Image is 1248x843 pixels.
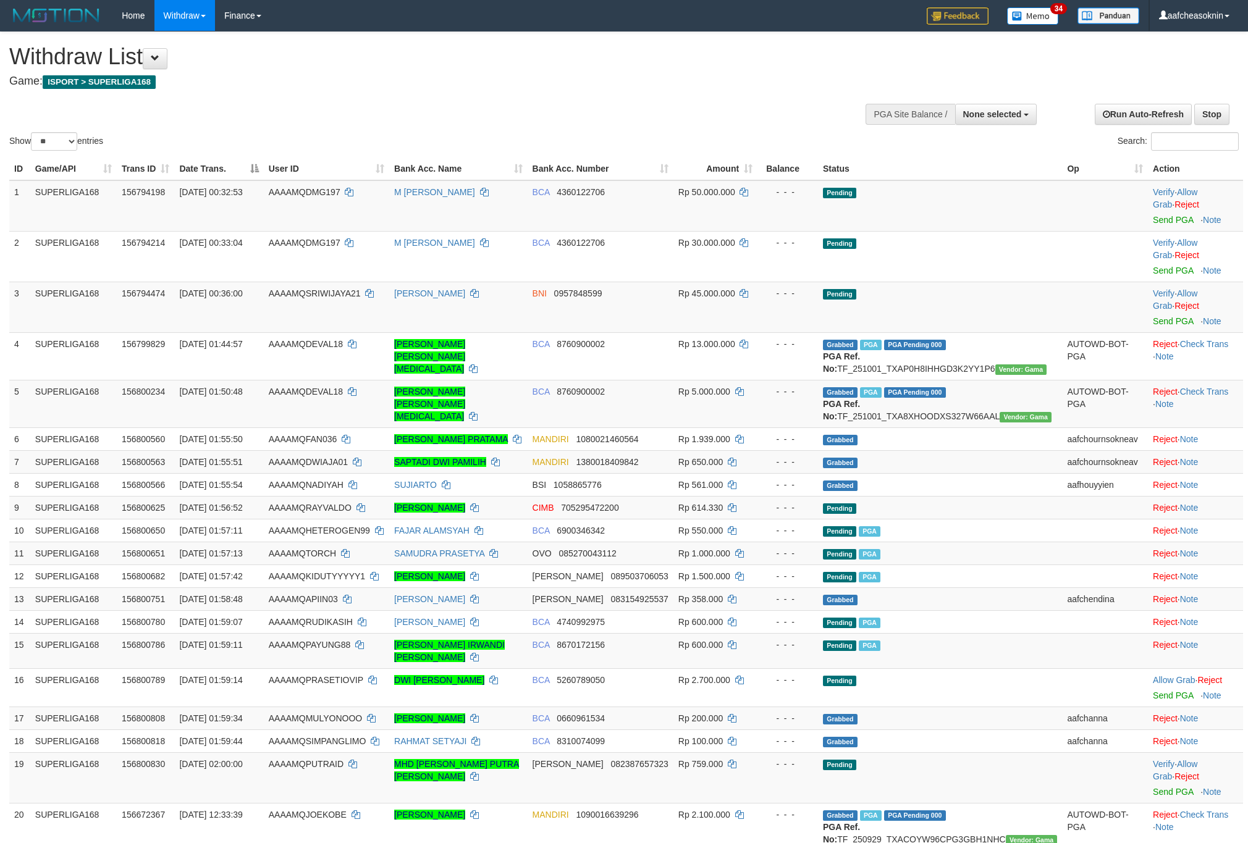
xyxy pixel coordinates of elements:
[9,519,30,542] td: 10
[122,187,165,197] span: 156794198
[9,282,30,332] td: 3
[1203,690,1221,700] a: Note
[678,640,723,650] span: Rp 600.000
[1153,187,1174,197] a: Verify
[9,44,820,69] h1: Withdraw List
[1151,132,1239,151] input: Search:
[1180,526,1199,535] a: Note
[1153,187,1197,209] a: Allow Grab
[884,340,946,350] span: PGA Pending
[1180,640,1199,650] a: Note
[762,186,813,198] div: - - -
[1153,215,1193,225] a: Send PGA
[1194,104,1229,125] a: Stop
[394,457,486,467] a: SAPTADI DWI PAMILIH
[1062,473,1148,496] td: aafhouyyien
[1180,548,1199,558] a: Note
[1174,771,1199,781] a: Reject
[179,434,242,444] span: [DATE] 01:55:50
[1062,427,1148,450] td: aafchournsokneav
[30,587,117,610] td: SUPERLIGA168
[179,571,242,581] span: [DATE] 01:57:42
[1153,238,1197,260] a: Allow Grab
[122,640,165,650] span: 156800786
[1197,675,1222,685] a: Reject
[179,457,242,467] span: [DATE] 01:55:51
[823,399,860,421] b: PGA Ref. No:
[269,526,370,535] span: AAAAMQHETEROGEN99
[1077,7,1139,24] img: panduan.png
[678,288,735,298] span: Rp 45.000.000
[9,587,30,610] td: 13
[1180,810,1229,820] a: Check Trans
[1153,548,1178,558] a: Reject
[859,526,880,537] span: Marked by aafnonsreyleab
[1180,713,1199,723] a: Note
[9,157,30,180] th: ID
[1203,316,1221,326] a: Note
[1153,759,1197,781] a: Allow Grab
[122,617,165,627] span: 156800780
[394,526,470,535] a: FAJAR ALAMSYAH
[122,434,165,444] span: 156800560
[30,231,117,282] td: SUPERLIGA168
[30,473,117,496] td: SUPERLIGA168
[30,380,117,427] td: SUPERLIGA168
[533,640,550,650] span: BCA
[269,288,361,298] span: AAAAMQSRIWIJAYA21
[610,594,668,604] span: Copy 083154925537 to clipboard
[533,457,569,467] span: MANDIRI
[122,238,165,248] span: 156794214
[762,616,813,628] div: - - -
[1180,480,1199,490] a: Note
[762,287,813,300] div: - - -
[533,288,547,298] span: BNI
[533,339,550,349] span: BCA
[818,380,1062,427] td: TF_251001_TXA8XHOODXS327W66AAL
[117,157,174,180] th: Trans ID: activate to sort column ascending
[394,387,465,421] a: [PERSON_NAME] [PERSON_NAME][MEDICAL_DATA]
[264,157,389,180] th: User ID: activate to sort column ascending
[561,503,618,513] span: Copy 705295472200 to clipboard
[1153,457,1178,467] a: Reject
[860,340,882,350] span: Marked by aafnonsreyleab
[762,479,813,491] div: - - -
[30,610,117,633] td: SUPERLIGA168
[1153,640,1178,650] a: Reject
[394,238,475,248] a: M [PERSON_NAME]
[30,564,117,587] td: SUPERLIGA168
[678,480,723,490] span: Rp 561.000
[179,594,242,604] span: [DATE] 01:58:48
[678,187,735,197] span: Rp 50.000.000
[394,339,465,374] a: [PERSON_NAME] [PERSON_NAME][MEDICAL_DATA]
[30,519,117,542] td: SUPERLIGA168
[30,542,117,564] td: SUPERLIGA168
[1148,231,1243,282] td: · ·
[9,564,30,587] td: 12
[927,7,989,25] img: Feedback.jpg
[823,238,856,249] span: Pending
[122,288,165,298] span: 156794474
[859,640,880,651] span: Marked by aafnonsreyleab
[1148,610,1243,633] td: ·
[30,180,117,232] td: SUPERLIGA168
[818,157,1062,180] th: Status
[1148,587,1243,610] td: ·
[30,427,117,450] td: SUPERLIGA168
[762,570,813,582] div: - - -
[394,480,437,490] a: SUJIARTO
[269,339,343,349] span: AAAAMQDEVAL18
[394,548,484,558] a: SAMUDRA PRASETYA
[31,132,77,151] select: Showentries
[823,526,856,537] span: Pending
[823,503,856,514] span: Pending
[122,675,165,685] span: 156800789
[394,503,465,513] a: [PERSON_NAME]
[122,548,165,558] span: 156800651
[122,457,165,467] span: 156800563
[1203,787,1221,797] a: Note
[818,332,1062,380] td: TF_251001_TXAP0H8IHHGD3K2YY1P6
[269,640,351,650] span: AAAAMQPAYUNG88
[533,187,550,197] span: BCA
[9,633,30,668] td: 15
